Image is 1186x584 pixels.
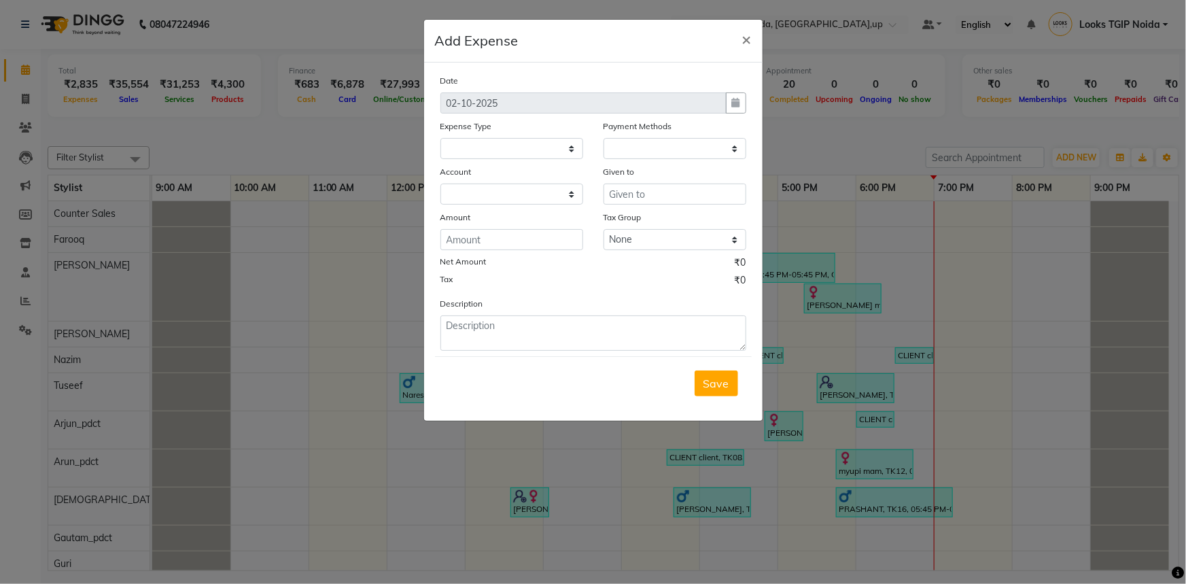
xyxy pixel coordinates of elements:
[435,31,519,51] h5: Add Expense
[735,256,746,273] span: ₹0
[440,120,492,133] label: Expense Type
[440,75,459,87] label: Date
[440,298,483,310] label: Description
[440,211,471,224] label: Amount
[742,29,752,49] span: ×
[695,371,738,396] button: Save
[440,256,487,268] label: Net Amount
[604,120,672,133] label: Payment Methods
[604,211,642,224] label: Tax Group
[604,184,746,205] input: Given to
[440,273,453,286] label: Tax
[440,229,583,250] input: Amount
[440,166,472,178] label: Account
[703,377,729,390] span: Save
[731,20,763,58] button: Close
[604,166,635,178] label: Given to
[735,273,746,291] span: ₹0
